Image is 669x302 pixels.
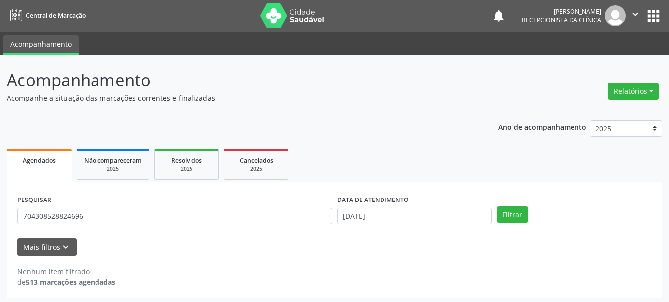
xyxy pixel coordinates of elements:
i: keyboard_arrow_down [60,242,71,253]
button: Filtrar [497,206,528,223]
div: [PERSON_NAME] [522,7,601,16]
div: de [17,277,115,287]
a: Acompanhamento [3,35,79,55]
span: Recepcionista da clínica [522,16,601,24]
span: Não compareceram [84,156,142,165]
p: Acompanhe a situação das marcações correntes e finalizadas [7,93,466,103]
span: Cancelados [240,156,273,165]
span: Resolvidos [171,156,202,165]
strong: 513 marcações agendadas [26,277,115,287]
input: Nome, CNS [17,208,332,225]
label: DATA DE ATENDIMENTO [337,193,409,208]
button: Relatórios [608,83,659,100]
button: notifications [492,9,506,23]
p: Acompanhamento [7,68,466,93]
div: 2025 [231,165,281,173]
span: Central de Marcação [26,11,86,20]
label: PESQUISAR [17,193,51,208]
p: Ano de acompanhamento [498,120,586,133]
div: 2025 [84,165,142,173]
i:  [630,9,641,20]
span: Agendados [23,156,56,165]
div: 2025 [162,165,211,173]
button:  [626,5,645,26]
button: apps [645,7,662,25]
input: Selecione um intervalo [337,208,492,225]
div: Nenhum item filtrado [17,266,115,277]
img: img [605,5,626,26]
a: Central de Marcação [7,7,86,24]
button: Mais filtroskeyboard_arrow_down [17,238,77,256]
